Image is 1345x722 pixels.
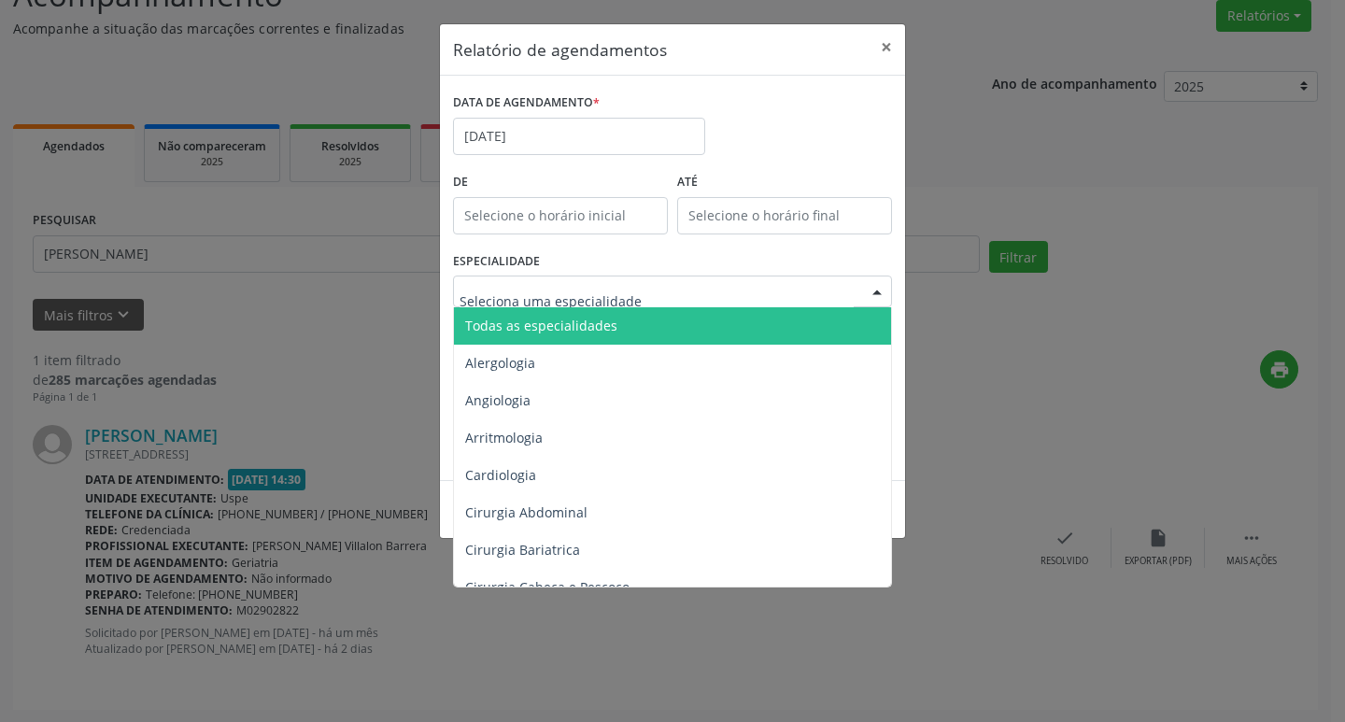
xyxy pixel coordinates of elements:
[465,391,531,409] span: Angiologia
[460,282,854,319] input: Seleciona uma especialidade
[453,248,540,276] label: ESPECIALIDADE
[465,429,543,446] span: Arritmologia
[465,317,617,334] span: Todas as especialidades
[453,118,705,155] input: Selecione uma data ou intervalo
[465,578,630,596] span: Cirurgia Cabeça e Pescoço
[677,197,892,234] input: Selecione o horário final
[465,541,580,559] span: Cirurgia Bariatrica
[453,37,667,62] h5: Relatório de agendamentos
[465,354,535,372] span: Alergologia
[453,197,668,234] input: Selecione o horário inicial
[677,168,892,197] label: ATÉ
[868,24,905,70] button: Close
[453,89,600,118] label: DATA DE AGENDAMENTO
[465,466,536,484] span: Cardiologia
[465,503,588,521] span: Cirurgia Abdominal
[453,168,668,197] label: De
